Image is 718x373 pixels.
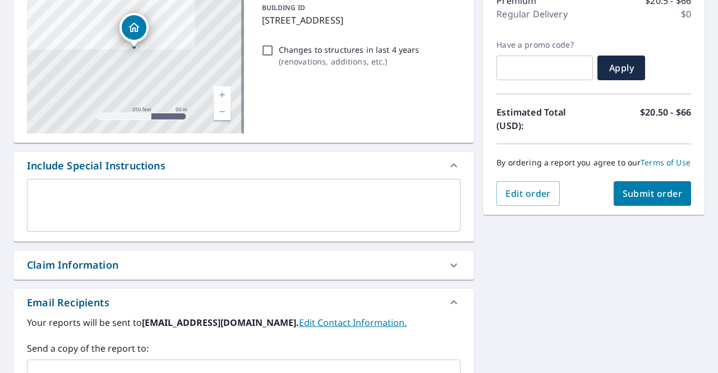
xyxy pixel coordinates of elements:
[606,62,636,74] span: Apply
[262,3,305,12] p: BUILDING ID
[13,152,474,179] div: Include Special Instructions
[496,40,593,50] label: Have a promo code?
[496,105,593,132] p: Estimated Total (USD):
[279,44,420,56] p: Changes to structures in last 4 years
[142,316,299,329] b: [EMAIL_ADDRESS][DOMAIN_NAME].
[640,105,691,132] p: $20.50 - $66
[27,158,165,173] div: Include Special Instructions
[496,158,691,168] p: By ordering a report you agree to our
[623,187,683,200] span: Submit order
[27,342,461,355] label: Send a copy of the report to:
[279,56,420,67] p: ( renovations, additions, etc. )
[27,295,109,310] div: Email Recipients
[27,257,118,273] div: Claim Information
[13,289,474,316] div: Email Recipients
[496,7,567,21] p: Regular Delivery
[597,56,645,80] button: Apply
[505,187,551,200] span: Edit order
[299,316,407,329] a: EditContactInfo
[27,316,461,329] label: Your reports will be sent to
[119,13,149,48] div: Dropped pin, building 1, Residential property, 2115 Birchmont Beach Rd NE Bemidji, MN 56601
[681,7,691,21] p: $0
[214,86,231,103] a: Current Level 17, Zoom In
[262,13,457,27] p: [STREET_ADDRESS]
[496,181,560,206] button: Edit order
[13,251,474,279] div: Claim Information
[614,181,692,206] button: Submit order
[214,103,231,120] a: Current Level 17, Zoom Out
[641,157,691,168] a: Terms of Use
